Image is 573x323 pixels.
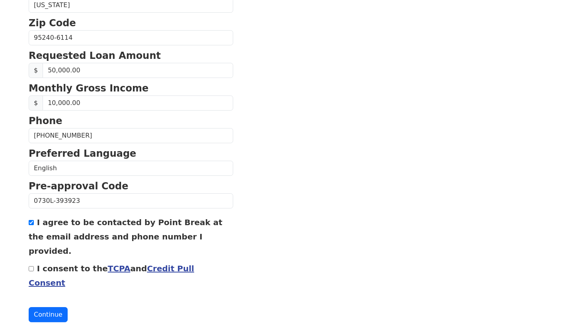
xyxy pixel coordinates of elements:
[29,115,62,126] strong: Phone
[43,63,233,78] input: Requested Loan Amount
[29,81,233,95] p: Monthly Gross Income
[29,307,68,322] button: Continue
[29,148,136,159] strong: Preferred Language
[43,95,233,111] input: Monthly Gross Income
[29,218,222,256] label: I agree to be contacted by Point Break at the email address and phone number I provided.
[29,30,233,45] input: Zip Code
[29,128,233,143] input: Phone
[29,181,129,192] strong: Pre-approval Code
[29,18,76,29] strong: Zip Code
[29,193,233,208] input: Pre-approval Code
[29,95,43,111] span: $
[29,63,43,78] span: $
[108,264,131,273] a: TCPA
[29,264,194,288] label: I consent to the and
[29,50,161,61] strong: Requested Loan Amount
